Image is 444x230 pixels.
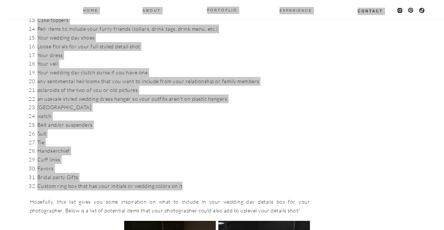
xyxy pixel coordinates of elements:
li: Cuff links [37,155,310,164]
li: any sentimental heirlooms that you want to include from your relationship or family members [37,77,310,86]
li: Custom ring box that has your initials or wedding colors on it [37,182,310,190]
a: About [142,7,161,13]
a: Contact [357,8,384,14]
li: Suit [37,129,310,138]
li: Loose florals for your full styled detail shot [37,42,310,51]
a: PORTOFLIO [204,7,240,12]
li: Tie [37,138,310,147]
li: Your wedding day shoes [37,33,310,42]
a: Home [82,7,99,13]
a: EXPERIENCE [280,7,306,13]
li: Favors [37,164,310,173]
li: [GEOGRAPHIC_DATA] [37,103,310,112]
li: Your veil [37,59,310,68]
li: Handkerchief [37,146,310,155]
li: Your dress [37,51,310,60]
p: Hopefully, this list gives you some inspiration on what to include in your wedding day details bo... [30,197,310,215]
li: Belt and/or suspenders [37,120,310,129]
li: Pet- items to include your furry friends (collars, drink tags, drink menu, etc.) [37,25,310,33]
li: watch [37,112,310,120]
li: Your wedding day clutch purse if you have one [37,68,310,77]
li: Cake toppers [37,16,310,25]
li: Bridal party Gifts [37,173,310,182]
li: an upscale styled wedding dress hanger so your outfits aren’t on plastic hangers [37,94,310,103]
li: polaroids of the two of you or old pictures [37,86,310,94]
